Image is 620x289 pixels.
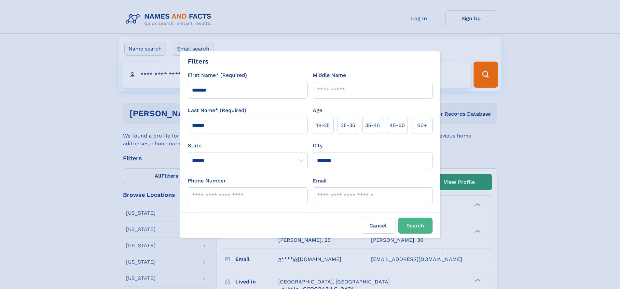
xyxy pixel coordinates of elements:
[390,122,405,129] span: 45‑60
[313,107,322,114] label: Age
[188,177,226,185] label: Phone Number
[341,122,355,129] span: 25‑35
[188,142,308,150] label: State
[417,122,427,129] span: 60+
[316,122,330,129] span: 18‑25
[188,71,247,79] label: First Name* (Required)
[361,218,395,234] label: Cancel
[313,71,346,79] label: Middle Name
[365,122,380,129] span: 35‑45
[313,142,323,150] label: City
[313,177,327,185] label: Email
[188,56,209,66] div: Filters
[188,107,246,114] label: Last Name* (Required)
[398,218,433,234] button: Search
